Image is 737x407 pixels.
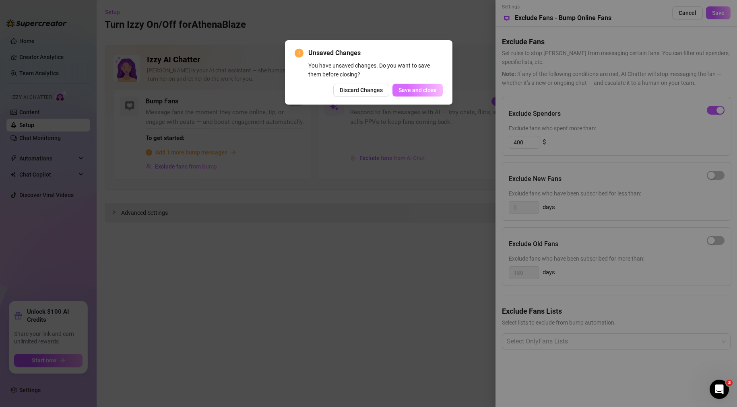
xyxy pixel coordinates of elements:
[392,84,443,97] button: Save and close
[726,380,733,386] span: 3
[333,84,389,97] button: Discard Changes
[340,87,383,93] span: Discard Changes
[295,49,303,58] span: exclamation-circle
[710,380,729,399] iframe: Intercom live chat
[398,87,437,93] span: Save and close
[308,61,443,79] div: You have unsaved changes. Do you want to save them before closing?
[308,48,443,58] span: Unsaved Changes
